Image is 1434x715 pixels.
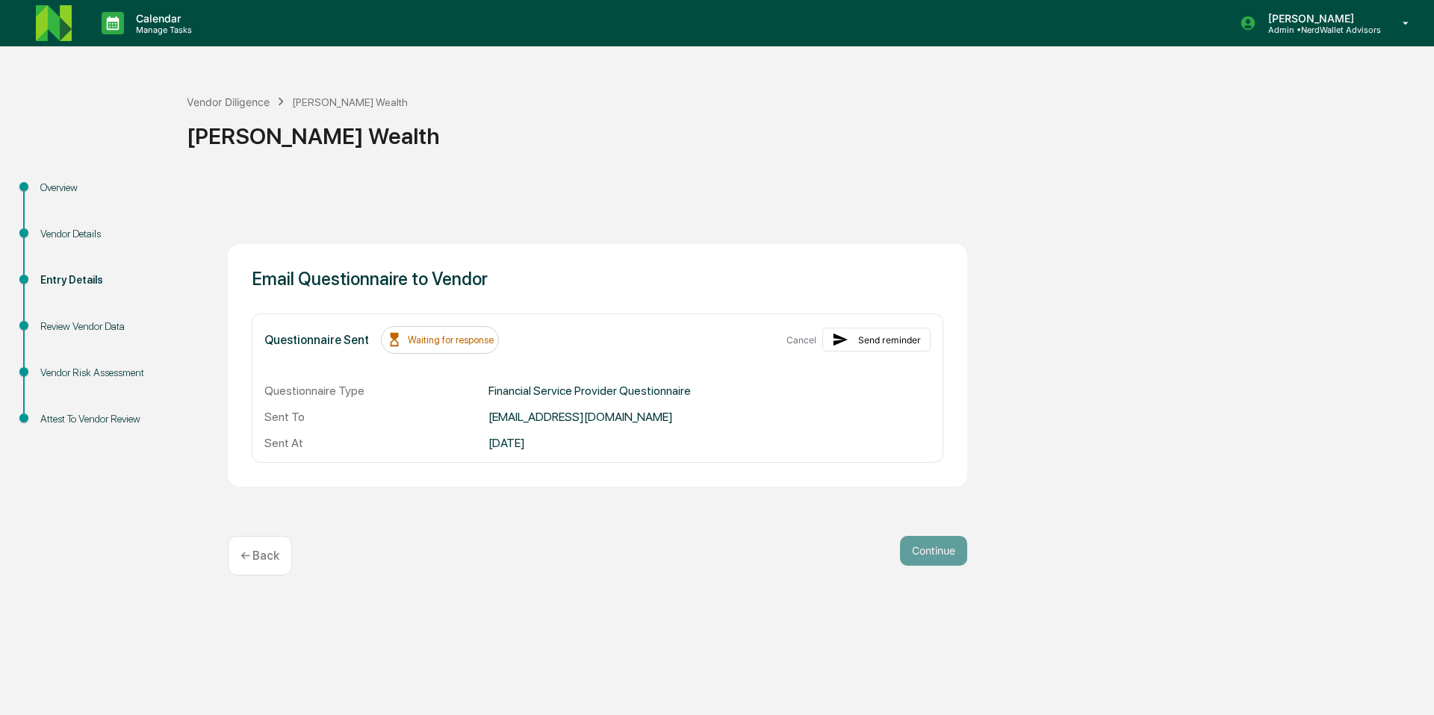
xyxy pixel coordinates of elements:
[822,328,931,352] button: Send reminder
[240,549,279,563] p: ← Back
[264,436,488,450] label: Sent At
[1256,25,1381,35] p: Admin • NerdWallet Advisors
[124,12,199,25] p: Calendar
[488,384,691,398] div: Financial Service Provider Questionnaire
[264,410,488,424] label: Sent To
[292,96,408,108] div: [PERSON_NAME] Wealth
[40,226,163,242] div: Vendor Details
[187,96,270,108] div: Vendor Diligence
[381,326,499,354] div: Waiting for response
[40,411,163,427] div: Attest To Vendor Review
[252,268,943,290] h1: Email Questionnaire to Vendor
[1386,666,1427,706] iframe: Open customer support
[264,384,488,398] label: Questionnaire Type
[124,25,199,35] p: Manage Tasks
[40,180,163,196] div: Overview
[1256,12,1381,25] p: [PERSON_NAME]
[264,333,369,347] span: Questionnaire Sent
[187,122,1427,149] div: [PERSON_NAME] Wealth
[40,319,163,334] div: Review Vendor Data
[488,410,673,424] div: [EMAIL_ADDRESS][DOMAIN_NAME]
[900,536,967,566] button: Continue
[786,328,816,352] button: Cancel
[40,365,163,381] div: Vendor Risk Assessment
[40,272,163,288] div: Entry Details
[36,5,72,41] img: logo
[488,436,525,450] div: [DATE]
